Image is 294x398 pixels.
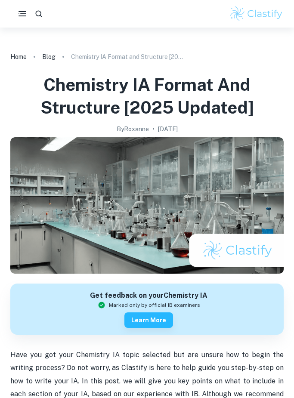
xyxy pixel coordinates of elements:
h2: By Roxanne [117,124,149,134]
h1: Chemistry IA Format and Structure [2025 updated] [10,73,284,119]
h2: [DATE] [158,124,178,134]
a: Get feedback on yourChemistry IAMarked only by official IB examinersLearn more [10,284,284,335]
img: Chemistry IA Format and Structure [2025 updated] cover image [10,137,284,274]
a: Blog [42,51,56,63]
button: Learn more [124,312,173,328]
h6: Get feedback on your Chemistry IA [90,290,207,301]
img: Clastify logo [229,5,284,22]
a: Home [10,51,27,63]
p: • [152,124,155,134]
p: Chemistry IA Format and Structure [2025 updated] [71,52,183,62]
span: Marked only by official IB examiners [109,301,200,309]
